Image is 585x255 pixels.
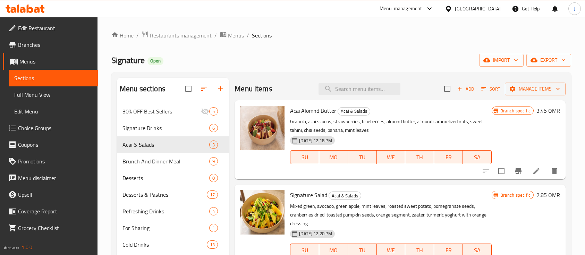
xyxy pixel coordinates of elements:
span: Sort items [477,84,505,94]
button: export [526,54,571,67]
span: For Sharing [122,224,209,232]
span: Acai Alomnd Butter [290,105,336,116]
span: Branches [18,41,92,49]
span: SA [466,152,489,162]
button: Sort [480,84,502,94]
span: TU [351,152,374,162]
span: Sort [481,85,500,93]
div: items [209,207,218,215]
h6: 2.85 OMR [536,190,560,200]
div: items [209,174,218,182]
div: Brunch And Dinner Meal [122,157,209,165]
div: Acai & Salads [338,107,370,116]
svg: Inactive section [201,107,209,116]
span: 13 [207,241,218,248]
span: Select all sections [181,82,196,96]
li: / [214,31,217,40]
span: 30% OFF Best Sellers [122,107,201,116]
span: MO [322,152,345,162]
button: SA [463,150,492,164]
span: Select to update [494,164,509,178]
span: Cold Drinks [122,240,207,249]
div: Signature Drinks6 [117,120,229,136]
input: search [319,83,400,95]
span: 3 [210,142,218,148]
button: TH [405,150,434,164]
span: Choice Groups [18,124,92,132]
span: 9 [210,158,218,165]
button: Add section [212,80,229,97]
div: items [207,190,218,199]
span: Menus [19,57,92,66]
p: Granola, acai scoops, strawberries, blueberries, almond butter, almond caramelized nuts, sweet ta... [290,117,491,135]
span: 6 [210,125,218,131]
span: Menus [228,31,244,40]
div: [GEOGRAPHIC_DATA] [455,5,501,12]
span: Restaurants management [150,31,212,40]
span: Refreshing Drinks [122,207,209,215]
span: J [574,5,575,12]
span: Desserts [122,174,209,182]
span: import [485,56,518,65]
span: Signature [111,52,145,68]
div: Desserts & Pastries17 [117,186,229,203]
span: 0 [210,175,218,181]
button: Add [455,84,477,94]
span: Edit Restaurant [18,24,92,32]
a: Coverage Report [3,203,98,220]
span: Add item [455,84,477,94]
div: Refreshing Drinks4 [117,203,229,220]
span: Sort sections [196,80,212,97]
button: import [479,54,524,67]
div: Open [147,57,163,65]
div: Signature Drinks [122,124,209,132]
button: FR [434,150,463,164]
a: Edit menu item [532,167,541,175]
span: Signature Salad [290,190,327,200]
div: Cold Drinks13 [117,236,229,253]
span: Grocery Checklist [18,224,92,232]
span: 1.0.0 [22,243,32,252]
span: Sections [14,74,92,82]
div: Menu-management [380,5,422,13]
div: Acai & Salads3 [117,136,229,153]
span: [DATE] 12:18 PM [296,137,335,144]
div: items [209,224,218,232]
div: 30% OFF Best Sellers5 [117,103,229,120]
button: MO [319,150,348,164]
a: Branches [3,36,98,53]
span: Promotions [18,157,92,165]
span: 1 [210,225,218,231]
span: TH [408,152,431,162]
span: Acai & Salads [329,192,361,200]
p: Mixed green, avocado, green apple, mint leaves, roasted sweet potato, pomegranate seeds, cranberr... [290,202,491,228]
a: Edit Restaurant [3,20,98,36]
span: Desserts & Pastries [122,190,207,199]
span: Branch specific [498,108,533,114]
span: Version: [3,243,20,252]
a: Promotions [3,153,98,170]
span: [DATE] 12:20 PM [296,230,335,237]
a: Grocery Checklist [3,220,98,236]
span: Branch specific [498,192,533,198]
div: items [209,124,218,132]
a: Full Menu View [9,86,98,103]
div: For Sharing1 [117,220,229,236]
div: Desserts0 [117,170,229,186]
a: Restaurants management [142,31,212,40]
h2: Menu items [235,84,272,94]
div: items [209,141,218,149]
div: Brunch And Dinner Meal9 [117,153,229,170]
li: / [247,31,249,40]
div: items [207,240,218,249]
span: Acai & Salads [122,141,209,149]
div: Acai & Salads [329,192,361,200]
h2: Menu sections [120,84,166,94]
a: Choice Groups [3,120,98,136]
a: Menu disclaimer [3,170,98,186]
li: / [136,31,139,40]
